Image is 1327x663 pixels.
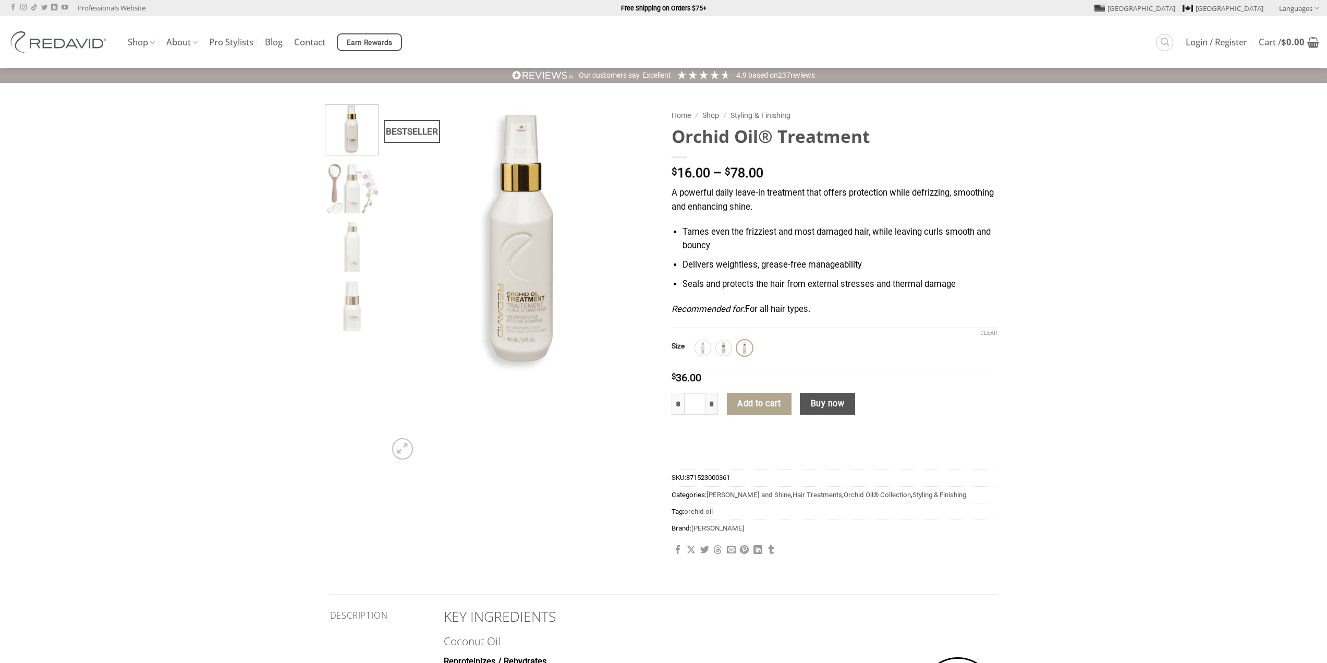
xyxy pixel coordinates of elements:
[392,438,413,459] a: Zoom
[621,4,707,12] strong: Free Shipping on Orders $75+
[444,633,997,650] h3: Coconut Oil
[337,33,402,51] a: Earn Rewards
[330,610,428,621] h5: Description
[10,4,16,11] a: Follow on Facebook
[778,71,790,79] span: 237
[738,341,751,355] img: 90ml
[672,371,701,384] bdi: 36.00
[62,4,68,11] a: Follow on YouTube
[684,393,706,415] input: Product quantity
[686,474,730,481] span: 871523000361
[707,491,791,499] a: [PERSON_NAME] and Shine
[1259,38,1305,46] span: Cart /
[672,186,997,214] p: A powerful daily leave-in treatment that offers protection while defrizzing, smoothing and enhanc...
[1183,1,1263,16] a: [GEOGRAPHIC_DATA]
[696,341,710,355] img: 250ml
[672,165,710,180] bdi: 16.00
[41,4,47,11] a: Follow on Twitter
[20,4,27,11] a: Follow on Instagram
[1186,33,1247,52] a: Login / Register
[1281,36,1286,48] span: $
[748,71,778,79] span: Based on
[691,524,745,532] a: [PERSON_NAME]
[672,303,997,317] p: For all hair types.
[672,343,685,350] label: Size
[725,167,731,177] span: $
[1156,34,1173,51] a: Search
[1094,1,1175,16] a: [GEOGRAPHIC_DATA]
[1186,38,1247,46] span: Login / Register
[725,165,763,180] bdi: 78.00
[444,608,997,626] h2: KEY INGREDIENTS
[844,491,911,499] a: Orchid Oil® Collection
[8,31,112,53] img: REDAVID Salon Products | United States
[672,111,691,119] a: Home
[702,111,719,119] a: Shop
[683,278,997,292] li: Seals and protects the hair from external stresses and thermal damage
[1281,36,1305,48] bdi: 0.00
[1259,31,1319,54] a: View cart
[1279,1,1319,16] a: Languages
[672,304,745,314] em: Recommended for:
[347,37,393,49] span: Earn Rewards
[672,393,684,415] input: Reduce quantity of Orchid Oil® Treatment
[713,165,722,180] span: –
[512,70,574,80] img: REVIEWS.io
[800,393,855,415] button: Buy now
[209,33,253,52] a: Pro Stylists
[386,104,656,375] img: REDAVID Orchid Oil Treatment 1
[683,258,997,272] li: Delivers weightless, grease-free manageability
[325,222,378,275] img: REDAVID Orchid Oil Treatment 250ml
[695,111,698,119] span: /
[674,546,683,556] a: Share on Facebook
[294,33,325,52] a: Contact
[683,225,997,253] li: Tames even the frizziest and most damaged hair, while leaving curls smooth and bouncy
[265,33,283,52] a: Blog
[672,125,997,148] h1: Orchid Oil® Treatment
[642,70,671,81] div: Excellent
[713,546,722,556] a: Share on Threads
[672,110,997,122] nav: Breadcrumb
[166,32,198,53] a: About
[731,111,790,119] a: Styling & Finishing
[672,520,997,536] span: Brand:
[579,70,640,81] div: Our customers say
[684,508,713,515] a: orchid oil
[325,281,378,334] img: REDAVID Orchid Oil Treatment 30ml
[912,491,966,499] a: Styling & Finishing
[766,546,775,556] a: Share on Tumblr
[672,167,677,177] span: $
[687,546,696,556] a: Share on X
[737,340,752,356] div: 90ml
[723,111,726,119] span: /
[727,546,736,556] a: Email to a Friend
[753,546,762,556] a: Share on LinkedIn
[51,4,57,11] a: Follow on LinkedIn
[325,102,378,155] img: REDAVID Orchid Oil Treatment 90ml
[672,486,997,503] span: Categories: , , ,
[980,330,997,337] a: Clear options
[740,546,749,556] a: Pin on Pinterest
[736,71,748,79] span: 4.9
[325,164,378,216] img: REDAVID Orchid Oil Treatment 90ml
[716,340,732,356] div: 30ml
[672,469,997,486] span: SKU:
[705,393,718,415] input: Increase quantity of Orchid Oil® Treatment
[695,340,711,356] div: 250ml
[700,546,709,556] a: Share on Twitter
[676,69,731,80] div: 4.92 Stars
[31,4,37,11] a: Follow on TikTok
[793,491,842,499] a: Hair Treatments
[790,71,815,79] span: reviews
[672,373,676,381] span: $
[717,341,731,355] img: 30ml
[727,393,792,415] button: Add to cart
[128,32,155,53] a: Shop
[672,503,997,520] span: Tag:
